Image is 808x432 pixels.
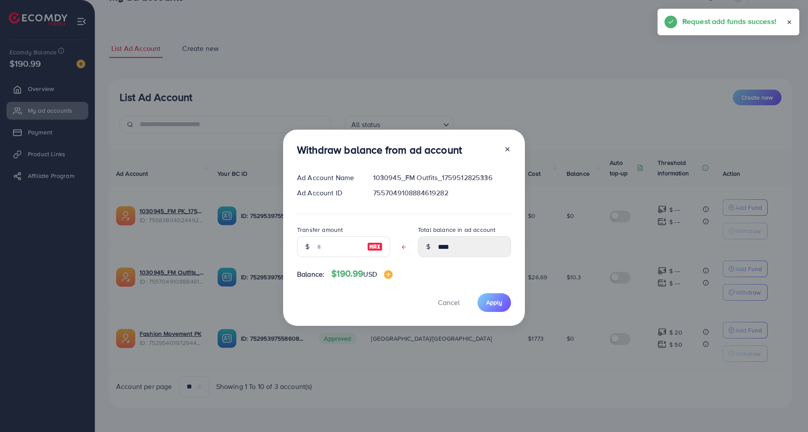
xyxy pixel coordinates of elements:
[363,269,377,279] span: USD
[486,298,502,307] span: Apply
[331,268,393,279] h4: $190.99
[418,225,495,234] label: Total balance in ad account
[771,393,801,425] iframe: Chat
[682,16,776,27] h5: Request add funds success!
[438,298,460,307] span: Cancel
[367,241,383,252] img: image
[290,173,366,183] div: Ad Account Name
[384,270,393,279] img: image
[297,269,324,279] span: Balance:
[297,225,343,234] label: Transfer amount
[366,188,518,198] div: 7557049108884619282
[366,173,518,183] div: 1030945_FM Outfits_1759512825336
[427,293,471,312] button: Cancel
[290,188,366,198] div: Ad Account ID
[297,144,462,156] h3: Withdraw balance from ad account
[477,293,511,312] button: Apply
